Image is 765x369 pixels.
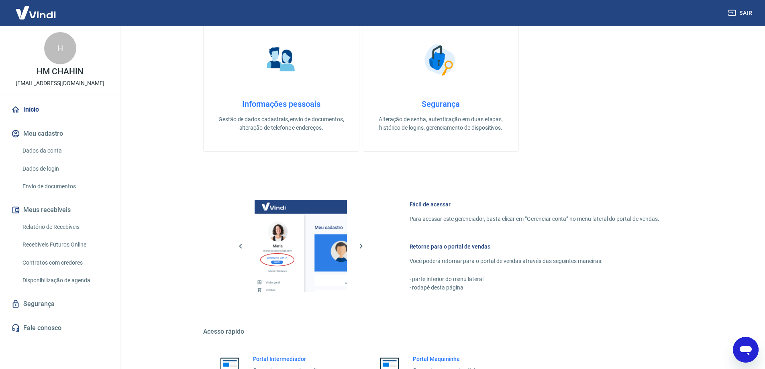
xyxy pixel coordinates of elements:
[410,243,659,251] h6: Retorne para o portal de vendas
[10,319,110,337] a: Fale conosco
[10,0,62,25] img: Vindi
[44,32,76,64] div: H
[410,283,659,292] p: - rodapé desta página
[10,125,110,143] button: Meu cadastro
[37,67,84,76] p: HM CHAHIN
[16,79,104,88] p: [EMAIL_ADDRESS][DOMAIN_NAME]
[19,161,110,177] a: Dados de login
[733,337,759,363] iframe: Botão para abrir a janela de mensagens, conversa em andamento
[410,200,659,208] h6: Fácil de acessar
[19,178,110,195] a: Envio de documentos
[261,40,301,80] img: Informações pessoais
[410,275,659,283] p: - parte inferior do menu lateral
[413,355,483,363] h6: Portal Maquininha
[203,20,359,152] a: Informações pessoaisInformações pessoaisGestão de dados cadastrais, envio de documentos, alteraçã...
[376,115,506,132] p: Alteração de senha, autenticação em duas etapas, histórico de logins, gerenciamento de dispositivos.
[19,236,110,253] a: Recebíveis Futuros Online
[253,355,324,363] h6: Portal Intermediador
[726,6,755,20] button: Sair
[19,272,110,289] a: Disponibilização de agenda
[410,257,659,265] p: Você poderá retornar para o portal de vendas através das seguintes maneiras:
[376,99,506,109] h4: Segurança
[216,115,346,132] p: Gestão de dados cadastrais, envio de documentos, alteração de telefone e endereços.
[10,101,110,118] a: Início
[216,99,346,109] h4: Informações pessoais
[19,219,110,235] a: Relatório de Recebíveis
[420,40,461,80] img: Segurança
[363,20,519,152] a: SegurançaSegurançaAlteração de senha, autenticação em duas etapas, histórico de logins, gerenciam...
[10,295,110,313] a: Segurança
[410,215,659,223] p: Para acessar este gerenciador, basta clicar em “Gerenciar conta” no menu lateral do portal de ven...
[255,200,347,292] img: Imagem da dashboard mostrando o botão de gerenciar conta na sidebar no lado esquerdo
[19,255,110,271] a: Contratos com credores
[19,143,110,159] a: Dados da conta
[10,201,110,219] button: Meus recebíveis
[203,328,679,336] h5: Acesso rápido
